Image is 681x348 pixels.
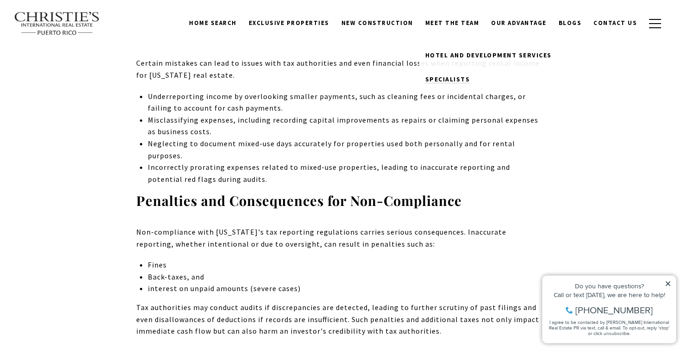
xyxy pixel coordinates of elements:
span: I agree to be contacted by [PERSON_NAME] International Real Estate PR via text, call & email. To ... [12,57,132,75]
img: Christie's International Real Estate text transparent background [14,12,100,36]
span: Misclassifying expenses, including recording capital improvements as repairs or claiming personal... [148,115,538,137]
span: Fines [148,260,167,269]
a: New Construction [335,14,419,32]
span: Tax authorities may conduct audits if discrepancies are detected, leading to further scrutiny of ... [136,303,539,336]
span: Incorrectly prorating expenses related to mixed-use properties, leading to inaccurate reporting a... [148,162,510,184]
span: [PHONE_NUMBER] [38,43,115,53]
span: Contact Us [593,19,637,27]
div: Call or text [DATE], we are here to help! [10,30,134,36]
span: Hotel and Development Services [425,51,552,59]
span: Certain mistakes can lead to issues with tax authorities and even financial losses when reporting... [136,58,540,80]
span: Non-compliance with [US_STATE]'s tax reporting regulations carries serious consequences. Inaccura... [136,227,506,249]
a: Blogs [553,14,588,32]
span: Exclusive Properties [249,19,329,27]
button: button [643,10,667,37]
a: Hotel and Development Services [419,43,558,67]
span: Specialists [425,75,470,83]
a: Meet the Team [419,14,486,32]
span: Our Advantage [491,19,547,27]
a: Our Advantage [485,14,553,32]
span: Blogs [559,19,582,27]
span: Neglecting to document mixed-use days accurately for properties used both personally and for rent... [148,139,515,160]
div: Do you have questions? [10,21,134,27]
a: Home Search [183,14,243,32]
a: Specialists [419,67,558,91]
strong: Penalties and Consequences for Non-Compliance [136,192,462,209]
span: Underreporting income by overlooking smaller payments, such as cleaning fees or incidental charge... [148,92,526,113]
span: New Construction [341,19,413,27]
span: Back-taxes, and [148,272,204,281]
span: interest on unpaid amounts (severe cases) [148,284,301,293]
a: Exclusive Properties [243,14,335,32]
